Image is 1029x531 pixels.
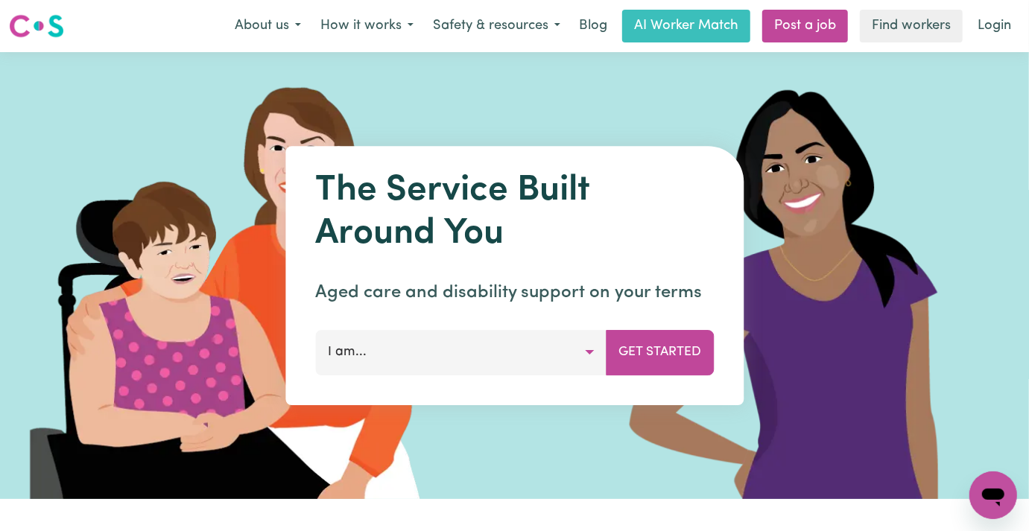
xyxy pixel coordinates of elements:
button: How it works [311,10,423,42]
a: Post a job [762,10,848,42]
button: Get Started [606,330,714,375]
a: Blog [570,10,616,42]
img: Careseekers logo [9,13,64,39]
a: Careseekers logo [9,9,64,43]
a: Login [969,10,1020,42]
h1: The Service Built Around You [315,170,714,255]
button: Safety & resources [423,10,570,42]
iframe: Button to launch messaging window [969,471,1017,519]
p: Aged care and disability support on your terms [315,279,714,306]
button: I am... [315,330,607,375]
a: AI Worker Match [622,10,750,42]
a: Find workers [860,10,963,42]
button: About us [225,10,311,42]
